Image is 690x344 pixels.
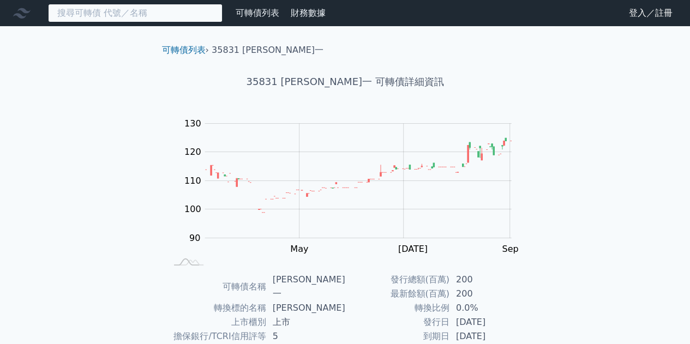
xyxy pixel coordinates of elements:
[345,287,449,301] td: 最新餘額(百萬)
[345,301,449,315] td: 轉換比例
[184,147,201,157] tspan: 120
[166,301,266,315] td: 轉換標的名稱
[184,176,201,186] tspan: 110
[345,273,449,287] td: 發行總額(百萬)
[184,118,201,129] tspan: 130
[189,233,200,243] tspan: 90
[449,287,524,301] td: 200
[502,244,518,254] tspan: Sep
[166,273,266,301] td: 可轉債名稱
[266,329,345,343] td: 5
[345,315,449,329] td: 發行日
[291,8,326,18] a: 財務數據
[266,315,345,329] td: 上市
[162,44,209,57] li: ›
[398,244,428,254] tspan: [DATE]
[166,315,266,329] td: 上市櫃別
[153,74,537,89] h1: 35831 [PERSON_NAME]一 可轉債詳細資訊
[166,329,266,343] td: 擔保銀行/TCRI信用評等
[449,315,524,329] td: [DATE]
[184,204,201,214] tspan: 100
[212,44,323,57] li: 35831 [PERSON_NAME]一
[236,8,279,18] a: 可轉債列表
[162,45,206,55] a: 可轉債列表
[290,244,308,254] tspan: May
[345,329,449,343] td: 到期日
[449,301,524,315] td: 0.0%
[266,301,345,315] td: [PERSON_NAME]
[178,118,527,276] g: Chart
[449,273,524,287] td: 200
[266,273,345,301] td: [PERSON_NAME]一
[48,4,223,22] input: 搜尋可轉債 代號／名稱
[449,329,524,343] td: [DATE]
[620,4,681,22] a: 登入／註冊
